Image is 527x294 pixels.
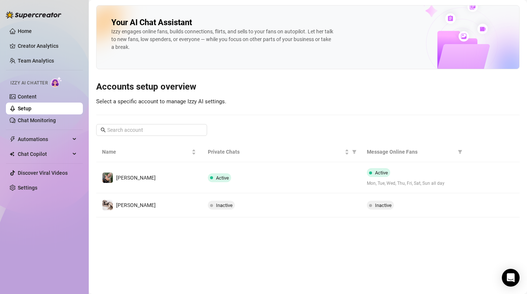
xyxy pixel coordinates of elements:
span: Private Chats [208,148,343,156]
span: Message Online Fans [367,148,455,156]
a: Discover Viral Videos [18,170,68,176]
img: Sophie [102,173,113,183]
span: filter [351,146,358,157]
span: [PERSON_NAME] [116,175,156,181]
span: Name [102,148,190,156]
span: filter [456,146,464,157]
span: Inactive [375,203,392,208]
img: Jessica [102,200,113,210]
a: Settings [18,185,37,191]
span: thunderbolt [10,136,16,142]
input: Search account [107,126,197,134]
h2: Your AI Chat Assistant [111,17,192,28]
span: filter [458,150,462,154]
a: Team Analytics [18,58,54,64]
span: Izzy AI Chatter [10,80,48,87]
img: logo-BBDzfeDw.svg [6,11,61,19]
a: Content [18,94,37,100]
span: Automations [18,133,70,145]
span: Mon, Tue, Wed, Thu, Fri, Sat, Sun all day [367,180,461,187]
span: Select a specific account to manage Izzy AI settings. [96,98,226,105]
a: Setup [18,106,31,111]
div: Izzy engages online fans, builds connections, flirts, and sells to your fans on autopilot. Let he... [111,28,333,51]
span: search [101,127,106,133]
th: Name [96,142,202,162]
img: Chat Copilot [10,151,14,157]
a: Creator Analytics [18,40,77,52]
h3: Accounts setup overview [96,81,520,93]
div: Open Intercom Messenger [502,269,520,287]
th: Private Chats [202,142,361,162]
img: AI Chatter [51,77,62,87]
span: Chat Copilot [18,148,70,160]
span: Active [216,175,229,181]
span: Active [375,170,388,176]
span: Inactive [216,203,233,208]
span: [PERSON_NAME] [116,202,156,208]
a: Chat Monitoring [18,117,56,123]
span: filter [352,150,357,154]
a: Home [18,28,32,34]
